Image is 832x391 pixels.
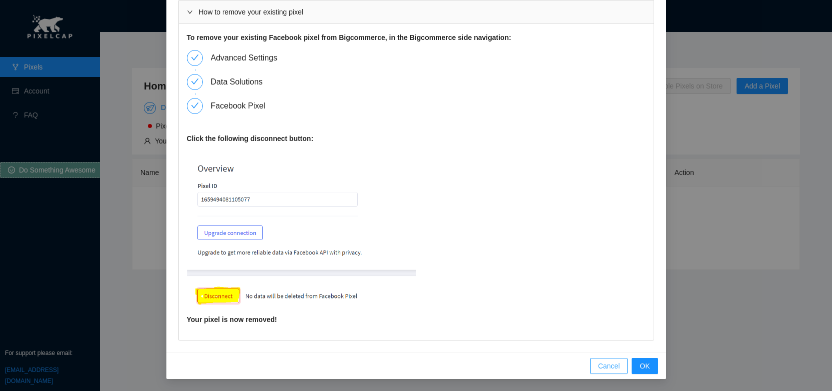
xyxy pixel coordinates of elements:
span: Cancel [598,360,620,371]
div: Advanced Settings [211,50,285,66]
span: OK [640,360,650,371]
div: Facebook Pixel [211,98,273,114]
div: Data Solutions [211,74,271,90]
button: Cancel [590,358,628,374]
span: How to remove your existing pixel [199,8,303,16]
b: Your pixel is now removed! [187,315,277,323]
button: OK [632,358,658,374]
b: Click the following disconnect button: [187,134,314,142]
b: To remove your existing Facebook pixel from Bigcommerce, in the Bigcommerce side navigation: [187,33,511,41]
span: check [191,53,199,61]
div: rightHow to remove your existing pixel [179,0,654,23]
img: fb-disconnect-button.PNG [187,151,416,314]
span: check [191,101,199,109]
span: right [187,3,193,15]
span: check [191,77,199,85]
